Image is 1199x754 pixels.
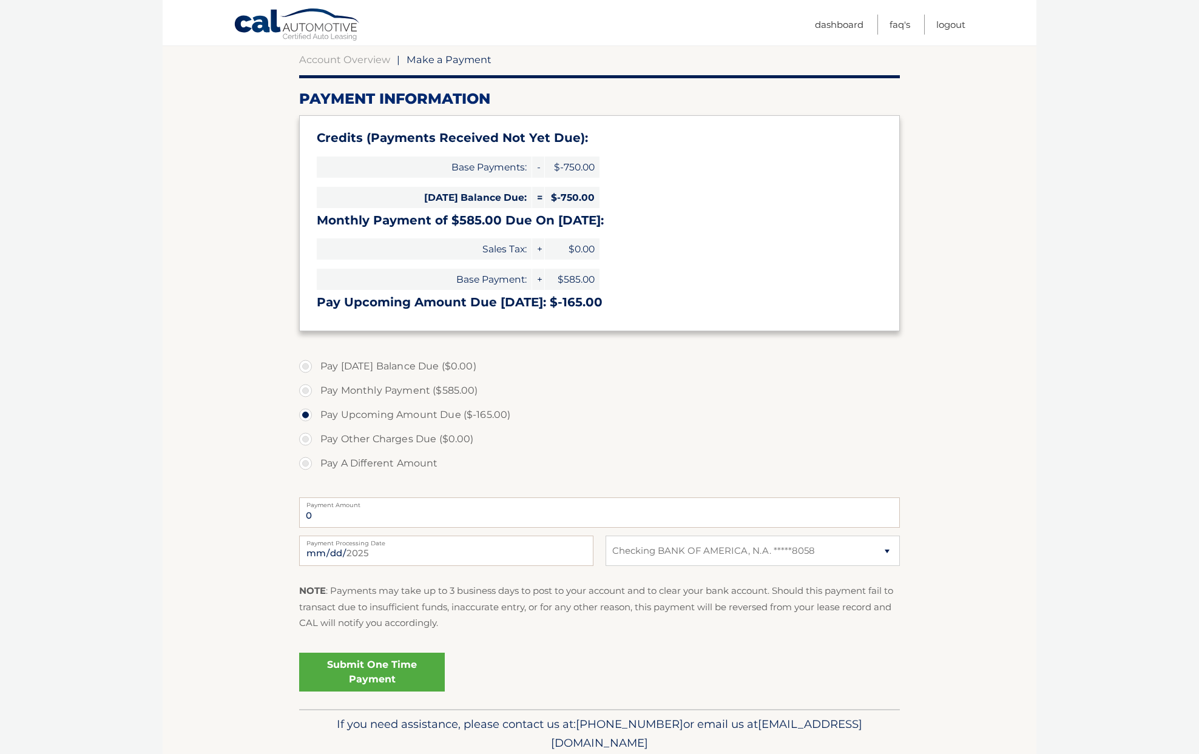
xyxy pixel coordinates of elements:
[299,653,445,692] a: Submit One Time Payment
[299,427,900,451] label: Pay Other Charges Due ($0.00)
[299,497,900,528] input: Payment Amount
[299,379,900,403] label: Pay Monthly Payment ($585.00)
[407,53,491,66] span: Make a Payment
[532,269,544,290] span: +
[299,403,900,427] label: Pay Upcoming Amount Due ($-165.00)
[815,15,863,35] a: Dashboard
[317,130,882,146] h3: Credits (Payments Received Not Yet Due):
[299,451,900,476] label: Pay A Different Amount
[299,497,900,507] label: Payment Amount
[532,157,544,178] span: -
[317,238,532,260] span: Sales Tax:
[299,585,326,596] strong: NOTE
[234,8,361,43] a: Cal Automotive
[299,536,593,545] label: Payment Processing Date
[317,187,532,208] span: [DATE] Balance Due:
[299,536,593,566] input: Payment Date
[532,238,544,260] span: +
[317,213,882,228] h3: Monthly Payment of $585.00 Due On [DATE]:
[545,269,599,290] span: $585.00
[397,53,400,66] span: |
[545,187,599,208] span: $-750.00
[299,53,390,66] a: Account Overview
[545,238,599,260] span: $0.00
[936,15,965,35] a: Logout
[890,15,910,35] a: FAQ's
[299,90,900,108] h2: Payment Information
[317,295,882,310] h3: Pay Upcoming Amount Due [DATE]: $-165.00
[307,715,892,753] p: If you need assistance, please contact us at: or email us at
[317,269,532,290] span: Base Payment:
[317,157,532,178] span: Base Payments:
[576,717,683,731] span: [PHONE_NUMBER]
[532,187,544,208] span: =
[545,157,599,178] span: $-750.00
[299,354,900,379] label: Pay [DATE] Balance Due ($0.00)
[299,583,900,631] p: : Payments may take up to 3 business days to post to your account and to clear your bank account....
